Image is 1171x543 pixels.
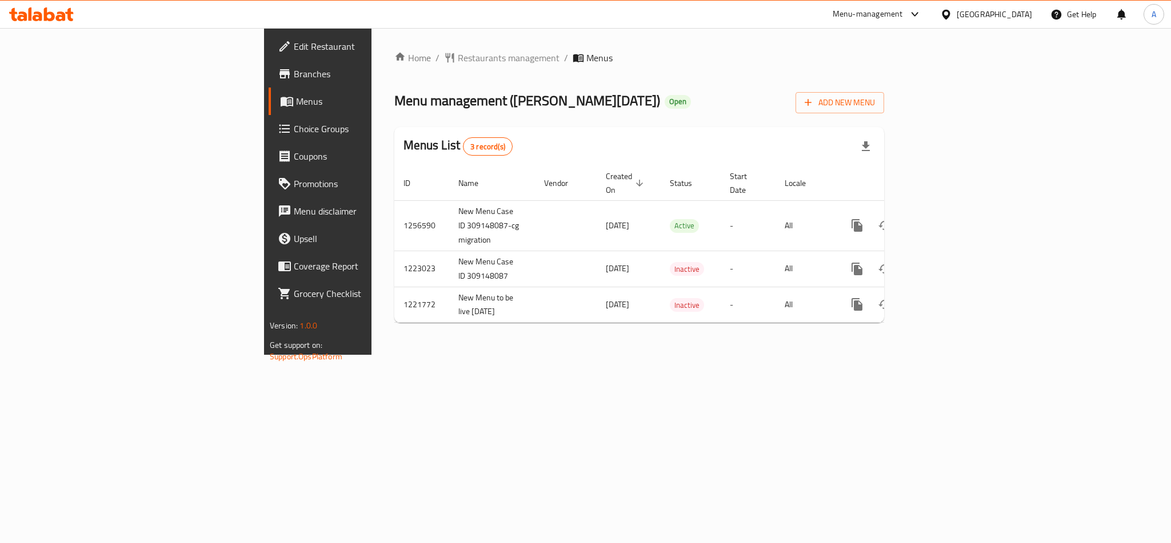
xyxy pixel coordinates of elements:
a: Coverage Report [269,252,459,280]
span: Menus [586,51,613,65]
button: Change Status [871,291,898,318]
span: Branches [294,67,450,81]
span: Get support on: [270,338,322,352]
li: / [564,51,568,65]
span: Upsell [294,232,450,245]
td: All [776,200,834,251]
h2: Menus List [403,137,513,156]
span: A [1152,8,1156,21]
span: 1.0.0 [299,318,317,333]
a: Menus [269,88,459,115]
td: New Menu Case ID 309148087-cg migration [449,200,535,251]
div: Total records count [463,137,513,156]
span: Locale [785,176,821,190]
button: Change Status [871,255,898,283]
span: Restaurants management [458,51,559,65]
td: - [721,287,776,323]
td: All [776,251,834,287]
div: Open [665,95,691,109]
button: more [844,212,871,239]
span: Status [670,176,707,190]
div: Active [670,219,699,233]
button: more [844,291,871,318]
span: Coverage Report [294,259,450,273]
span: Version: [270,318,298,333]
a: Coupons [269,142,459,170]
span: Menu management ( [PERSON_NAME][DATE] ) [394,88,660,113]
span: Created On [606,169,647,197]
td: New Menu to be live [DATE] [449,287,535,323]
div: Export file [852,133,880,160]
td: New Menu Case ID 309148087 [449,251,535,287]
span: Coupons [294,149,450,163]
span: Inactive [670,263,704,276]
span: [DATE] [606,297,629,312]
a: Edit Restaurant [269,33,459,60]
span: Inactive [670,299,704,312]
span: Start Date [730,169,762,197]
a: Branches [269,60,459,88]
button: more [844,255,871,283]
span: Promotions [294,177,450,191]
span: ID [403,176,425,190]
span: Menu disclaimer [294,204,450,218]
table: enhanced table [394,166,962,323]
td: - [721,251,776,287]
span: Open [665,97,691,106]
span: [DATE] [606,261,629,276]
span: 3 record(s) [463,141,512,152]
a: Upsell [269,225,459,252]
button: Add New Menu [796,92,884,113]
span: Grocery Checklist [294,287,450,300]
span: Name [458,176,493,190]
a: Menu disclaimer [269,197,459,225]
a: Promotions [269,170,459,197]
button: Change Status [871,212,898,239]
span: Vendor [544,176,583,190]
th: Actions [834,166,962,201]
a: Support.OpsPlatform [270,349,342,364]
span: Add New Menu [805,96,875,110]
nav: breadcrumb [394,51,884,65]
span: Edit Restaurant [294,39,450,53]
span: Menus [296,94,450,108]
div: Menu-management [833,7,903,21]
span: [DATE] [606,218,629,233]
span: Choice Groups [294,122,450,136]
a: Restaurants management [444,51,559,65]
span: Active [670,219,699,232]
div: [GEOGRAPHIC_DATA] [957,8,1032,21]
td: All [776,287,834,323]
a: Grocery Checklist [269,280,459,307]
a: Choice Groups [269,115,459,142]
td: - [721,200,776,251]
